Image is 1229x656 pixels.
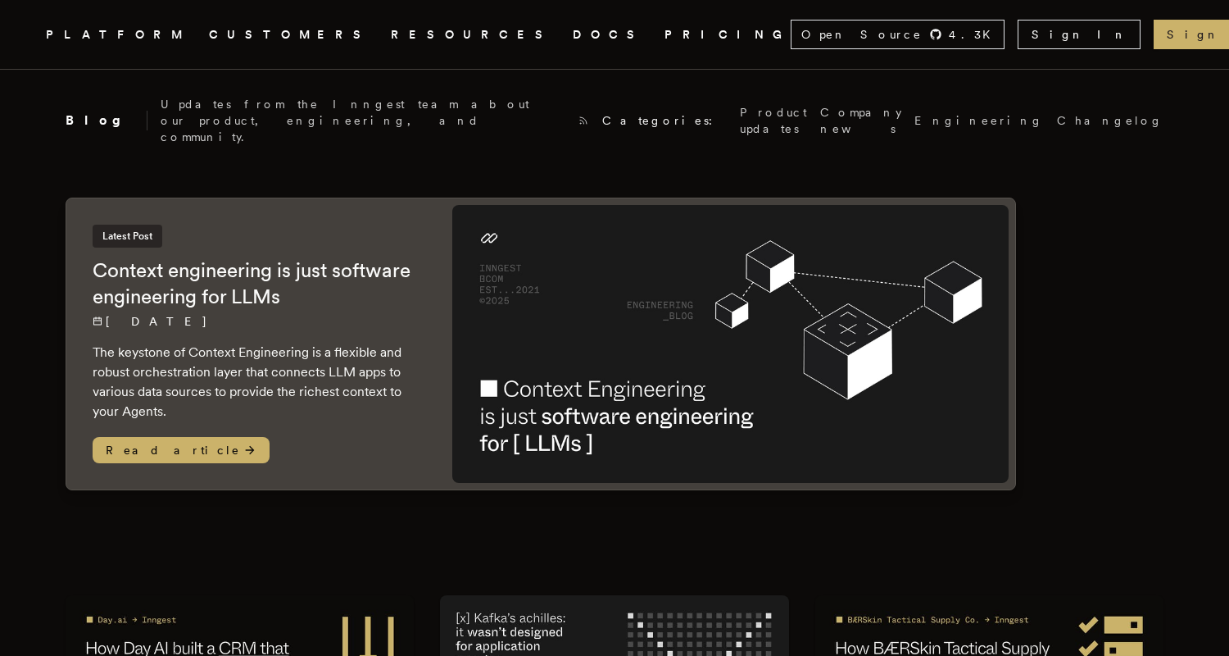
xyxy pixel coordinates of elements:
span: Read article [93,437,270,463]
span: 4.3 K [949,26,1000,43]
h2: Context engineering is just software engineering for LLMs [93,257,419,310]
a: CUSTOMERS [209,25,371,45]
p: Updates from the Inngest team about our product, engineering, and community. [161,96,565,145]
a: Sign In [1018,20,1141,49]
a: Engineering [914,112,1044,129]
a: DOCS [573,25,645,45]
p: [DATE] [93,313,419,330]
span: Open Source [801,26,923,43]
span: Latest Post [93,225,162,248]
img: Featured image for Context engineering is just software engineering for LLMs blog post [452,205,1009,483]
h2: Blog [66,111,147,130]
a: Product updates [740,104,807,137]
a: Latest PostContext engineering is just software engineering for LLMs[DATE] The keystone of Contex... [66,198,1016,490]
p: The keystone of Context Engineering is a flexible and robust orchestration layer that connects LL... [93,343,419,421]
button: RESOURCES [391,25,553,45]
span: Categories: [602,112,727,129]
a: PRICING [664,25,791,45]
button: PLATFORM [46,25,189,45]
a: Changelog [1057,112,1163,129]
a: Company news [820,104,901,137]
